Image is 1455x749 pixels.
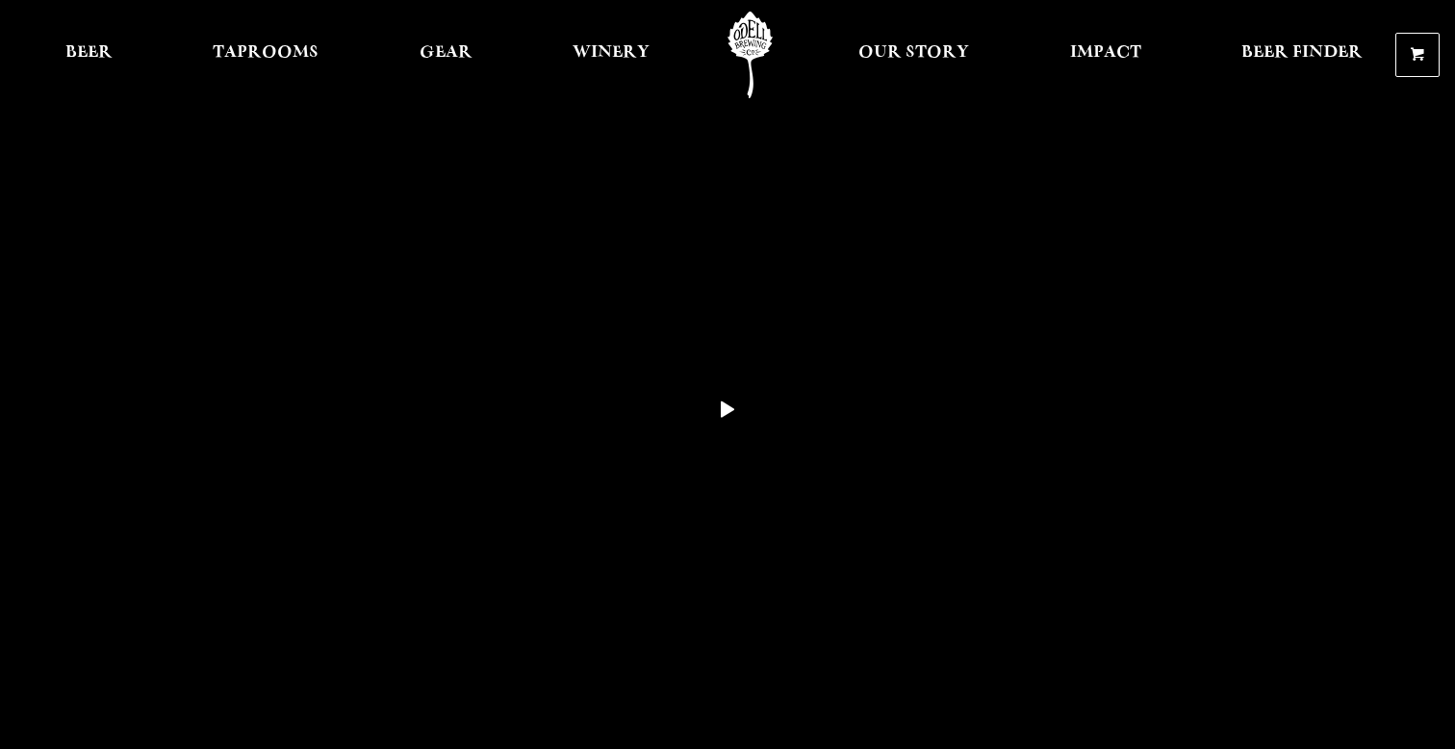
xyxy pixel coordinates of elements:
[1070,45,1141,61] span: Impact
[1058,12,1154,98] a: Impact
[858,45,969,61] span: Our Story
[714,12,786,98] a: Odell Home
[1229,12,1375,98] a: Beer Finder
[200,12,331,98] a: Taprooms
[1241,45,1363,61] span: Beer Finder
[573,45,650,61] span: Winery
[560,12,662,98] a: Winery
[65,45,113,61] span: Beer
[53,12,125,98] a: Beer
[846,12,982,98] a: Our Story
[420,45,472,61] span: Gear
[407,12,485,98] a: Gear
[213,45,319,61] span: Taprooms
